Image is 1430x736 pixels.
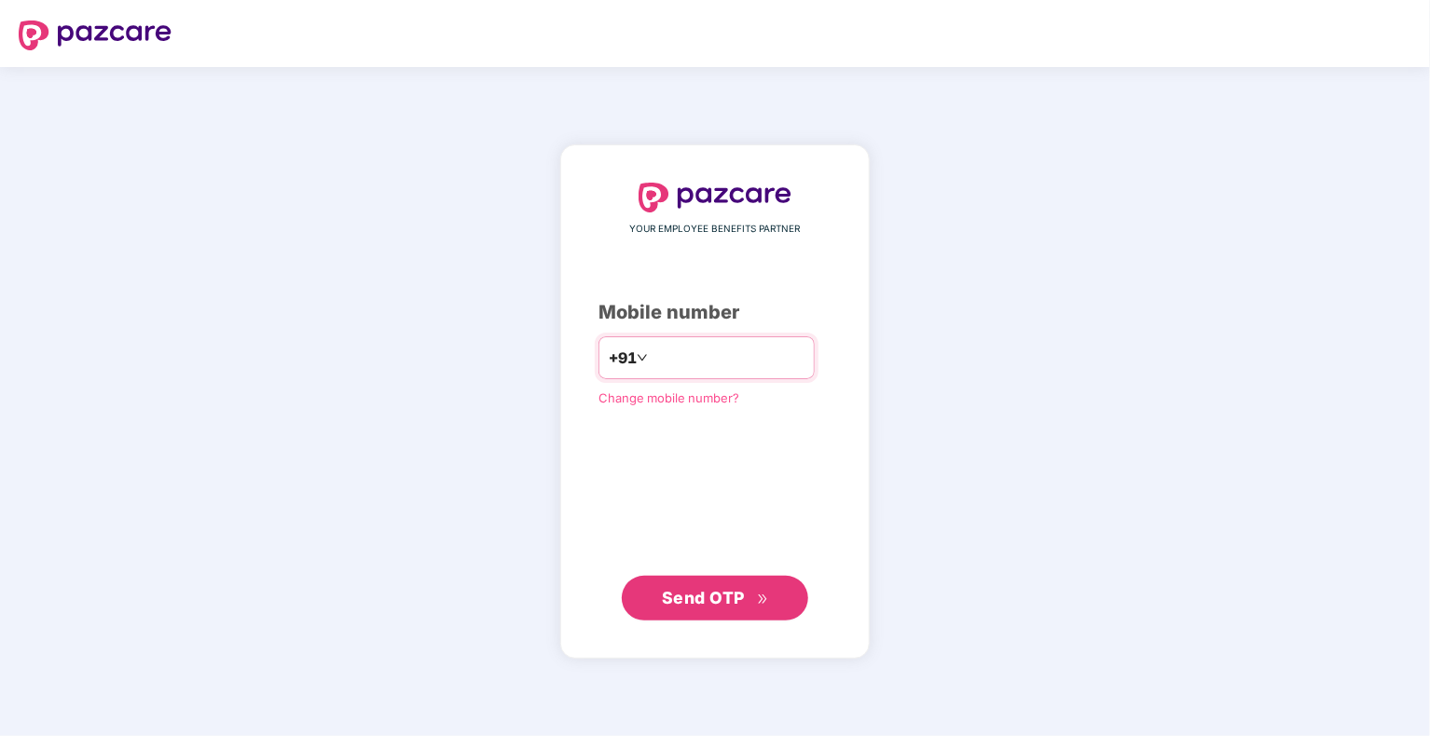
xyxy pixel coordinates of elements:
[622,576,808,620] button: Send OTPdouble-right
[637,352,648,363] span: down
[598,298,832,327] div: Mobile number
[639,183,791,212] img: logo
[757,593,769,606] span: double-right
[609,347,637,370] span: +91
[630,222,801,237] span: YOUR EMPLOYEE BENEFITS PARTNER
[598,390,739,405] a: Change mobile number?
[19,20,172,50] img: logo
[662,588,745,607] span: Send OTP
